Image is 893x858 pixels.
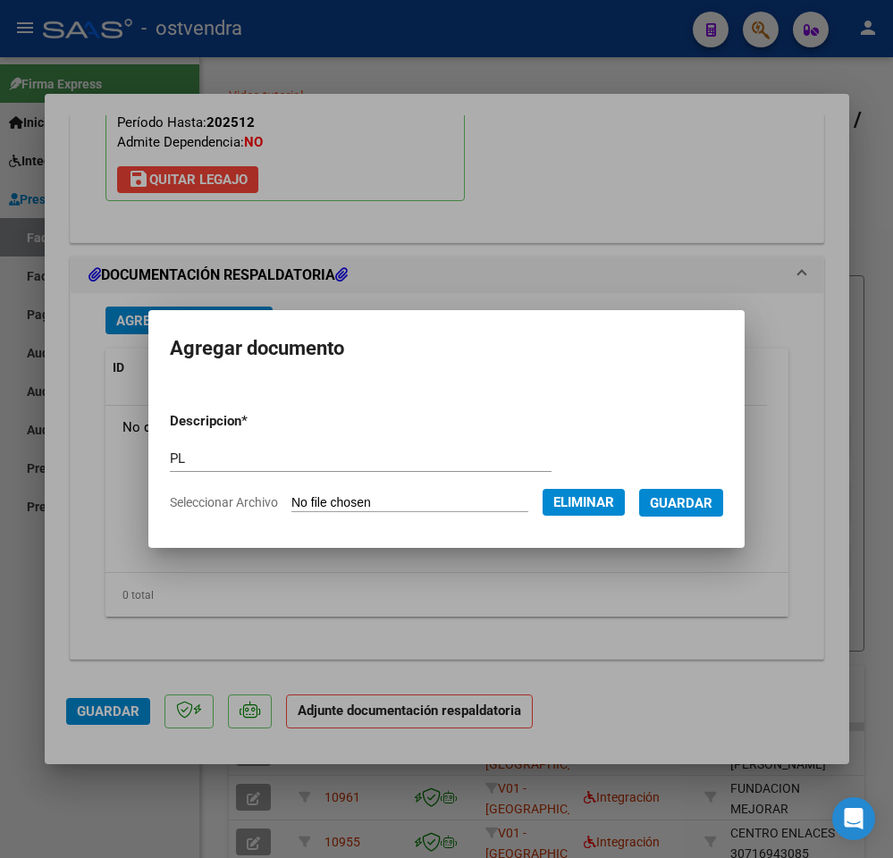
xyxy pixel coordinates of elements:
[170,495,278,509] span: Seleccionar Archivo
[170,332,723,366] h2: Agregar documento
[639,489,723,517] button: Guardar
[170,411,336,432] p: Descripcion
[650,495,712,511] span: Guardar
[543,489,625,516] button: Eliminar
[553,494,614,510] span: Eliminar
[832,797,875,840] div: Open Intercom Messenger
